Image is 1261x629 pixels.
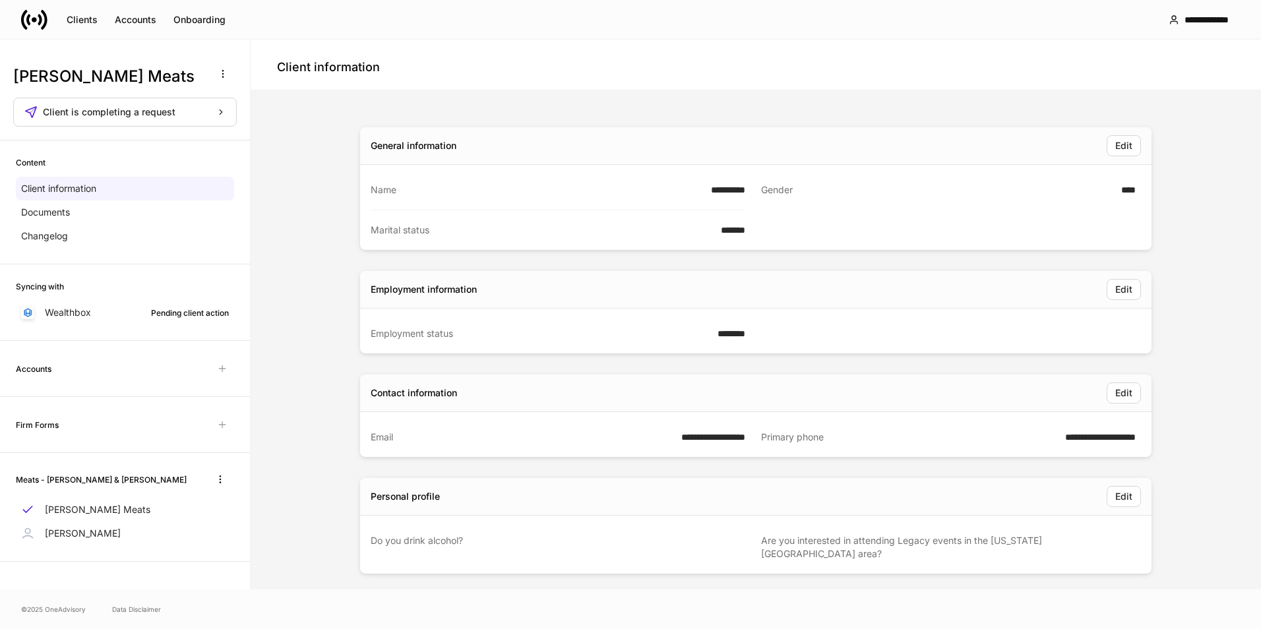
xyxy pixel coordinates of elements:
a: WealthboxPending client action [16,301,234,324]
div: Marital status [371,224,713,237]
button: Edit [1107,486,1141,507]
p: Client information [21,182,96,195]
h6: Syncing with [16,280,64,293]
div: General information [371,139,456,152]
button: Accounts [106,9,165,30]
h4: Client information [277,59,380,75]
div: Contact information [371,386,457,400]
p: Documents [21,206,70,219]
div: Employment information [371,283,477,296]
button: Edit [1107,382,1141,404]
div: Clients [67,15,98,24]
div: Pending client action [151,307,229,319]
div: Onboarding [173,15,226,24]
button: Edit [1107,135,1141,156]
div: Name [371,183,703,196]
p: Wealthbox [45,306,91,319]
a: Changelog [16,224,234,248]
a: [PERSON_NAME] [16,522,234,545]
a: Data Disclaimer [112,604,161,614]
div: Edit [1115,285,1132,294]
div: Edit [1115,141,1132,150]
div: Personal profile [371,490,440,503]
div: Edit [1115,388,1132,398]
button: Client is completing a request [13,98,237,127]
div: Are you interested in attending Legacy events in the [US_STATE][GEOGRAPHIC_DATA] area? [761,534,1128,560]
a: Client information [16,177,234,200]
span: © 2025 OneAdvisory [21,604,86,614]
h3: [PERSON_NAME] Meats [13,66,204,87]
p: Changelog [21,229,68,243]
button: Edit [1107,279,1141,300]
div: Edit [1115,492,1132,501]
div: Employment status [371,327,710,340]
div: Primary phone [761,431,1057,444]
button: Onboarding [165,9,234,30]
p: [PERSON_NAME] Meats [45,503,150,516]
h6: Content [16,156,46,169]
a: Documents [16,200,234,224]
div: Do you drink alcohol? [371,534,737,560]
div: Email [371,431,673,444]
span: Client is completing a request [43,107,175,117]
div: Accounts [115,15,156,24]
a: [PERSON_NAME] Meats [16,498,234,522]
h6: Firm Forms [16,419,59,431]
h6: Meats - [PERSON_NAME] & [PERSON_NAME] [16,473,187,486]
h6: Accounts [16,363,51,375]
span: Unavailable with outstanding requests for information [210,357,234,380]
p: [PERSON_NAME] [45,527,121,540]
button: Clients [58,9,106,30]
div: Gender [761,183,1113,197]
span: Unavailable with outstanding requests for information [210,413,234,436]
